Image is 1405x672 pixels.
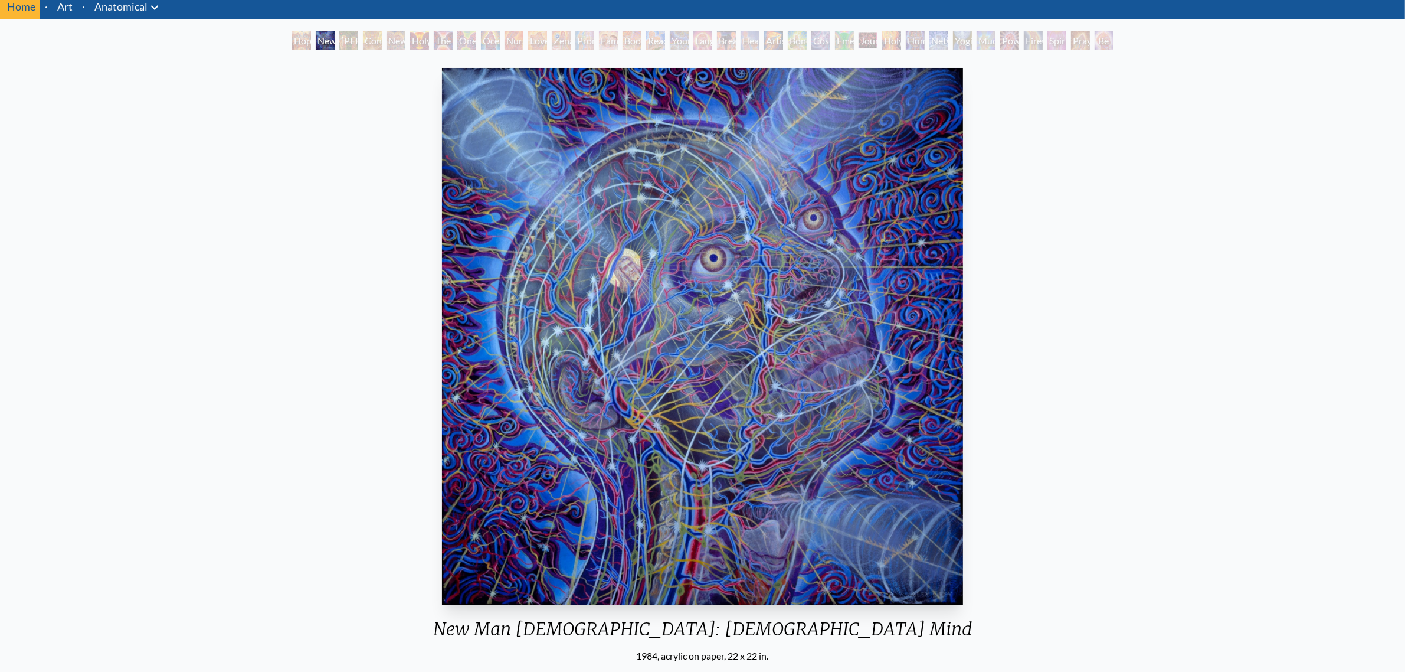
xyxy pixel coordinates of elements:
div: Bond [788,31,807,50]
div: Journey of the Wounded Healer [859,31,877,50]
div: Mudra [977,31,995,50]
div: Networks [929,31,948,50]
div: Young & Old [670,31,689,50]
div: Artist's Hand [764,31,783,50]
div: One Taste [457,31,476,50]
div: Spirit Animates the Flesh [1047,31,1066,50]
div: New Man New Woman [387,31,405,50]
div: Healing [741,31,759,50]
div: Holy Fire [882,31,901,50]
div: Firewalking [1024,31,1043,50]
div: Holy Grail [410,31,429,50]
div: Laughing Man [693,31,712,50]
div: Reading [646,31,665,50]
div: Hope [292,31,311,50]
div: Praying Hands [1071,31,1090,50]
div: Cosmic Lovers [811,31,830,50]
div: Emerald Grail [835,31,854,50]
div: New Man [DEMOGRAPHIC_DATA]: [DEMOGRAPHIC_DATA] Mind [424,618,981,649]
div: Be a Good Human Being [1095,31,1113,50]
div: Love Circuit [528,31,547,50]
div: Zena Lotus [552,31,571,50]
div: Boo-boo [623,31,641,50]
div: Yogi & the Möbius Sphere [953,31,972,50]
img: New-Man-4-Christ-Mind-1979-Alex-Grey-watermarked.jpg [442,68,963,605]
div: [PERSON_NAME] & Eve [339,31,358,50]
div: Breathing [717,31,736,50]
div: Human Geometry [906,31,925,50]
div: The Kiss [434,31,453,50]
div: Power to the Peaceful [1000,31,1019,50]
div: Nursing [505,31,523,50]
div: Ocean of Love Bliss [481,31,500,50]
div: 1984, acrylic on paper, 22 x 22 in. [424,649,981,663]
div: Family [599,31,618,50]
div: Contemplation [363,31,382,50]
div: New Man [DEMOGRAPHIC_DATA]: [DEMOGRAPHIC_DATA] Mind [316,31,335,50]
div: Promise [575,31,594,50]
